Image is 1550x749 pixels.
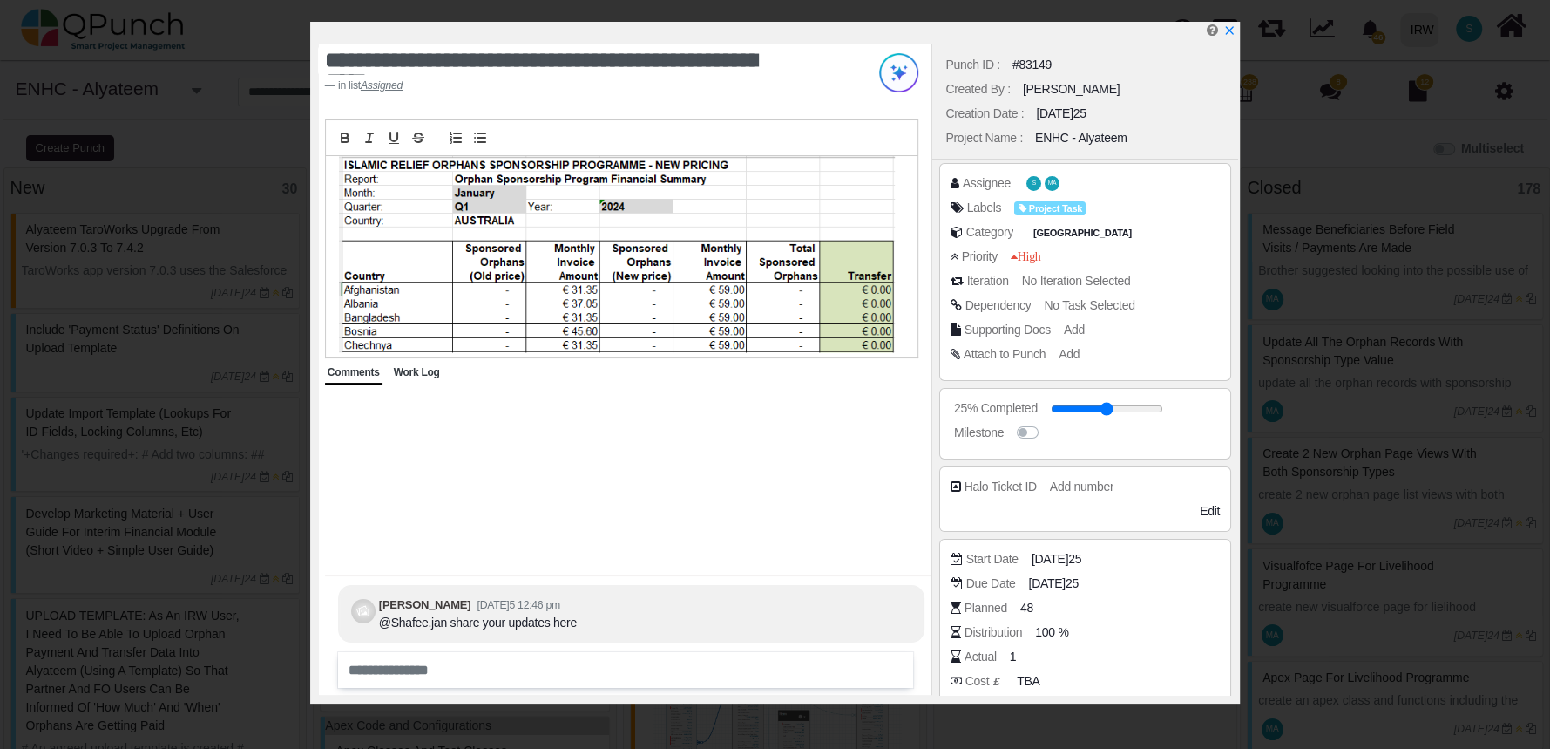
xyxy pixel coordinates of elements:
span: Add number [1050,480,1113,494]
div: Created By : [945,80,1010,99]
div: Halo Ticket ID [965,478,1037,496]
span: Work Log [394,366,440,378]
div: Cost [965,672,1005,691]
div: ENHC - Alyateem [1035,129,1127,147]
div: Category [966,223,1014,242]
div: Iteration [967,272,1009,290]
div: Labels [967,199,1002,217]
div: Actual [965,648,997,666]
span: [DATE]25 [1029,575,1079,593]
span: [DATE]25 [1032,550,1081,569]
u: Assigned [361,79,403,92]
span: Add [1064,323,1085,337]
span: S [1032,180,1036,187]
span: 48 [1020,599,1033,617]
div: Planned [965,599,1007,617]
div: Assignee [963,174,1011,193]
small: [DATE]5 12:46 pm [477,599,559,611]
span: Mahmood Ashraf [1045,176,1059,191]
span: Comments [328,366,380,378]
div: Attach to Punch [964,345,1046,364]
i: Edit Punch [1206,24,1217,37]
div: Punch ID : [945,56,1000,74]
span: Shafee.jan [1026,176,1041,191]
span: TBA [1017,672,1039,691]
div: Project Name : [945,129,1023,147]
span: No Iteration Selected [1022,274,1131,288]
div: [PERSON_NAME] [1023,80,1120,99]
div: Start Date [966,550,1019,569]
div: Supporting Docs [965,321,1051,339]
span: Edit [1200,504,1220,518]
span: MA [1048,180,1057,187]
div: @Shafee.jan share your updates here [379,614,577,632]
span: 1 [1010,648,1017,666]
div: Dependency [965,296,1032,315]
span: Pakistan [1030,226,1136,241]
span: <div><span class="badge badge-secondary" style="background-color: #73D8FF"> <i class="fa fa-tag p... [1014,199,1086,217]
div: 25% Completed [954,399,1038,418]
div: Milestone [954,424,1004,442]
b: [PERSON_NAME] [379,598,470,611]
span: 100 % [1035,623,1068,642]
span: No Task Selected [1044,298,1134,312]
div: #83149 [1012,56,1052,74]
div: Priority [962,248,998,266]
img: Try writing with AI [879,53,918,92]
svg: x [1223,24,1235,37]
footer: in list [325,78,816,93]
div: Distribution [965,623,1023,642]
div: Due Date [966,575,1016,593]
span: High [1011,250,1041,262]
span: Add [1059,347,1080,361]
img: 8kztQPWCuknAAAAAElFTkSuQmCC [339,154,896,354]
span: Project Task [1014,201,1086,216]
cite: Source Title [361,79,403,92]
div: [DATE]25 [1036,105,1086,123]
b: £ [993,675,999,688]
div: Creation Date : [945,105,1024,123]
